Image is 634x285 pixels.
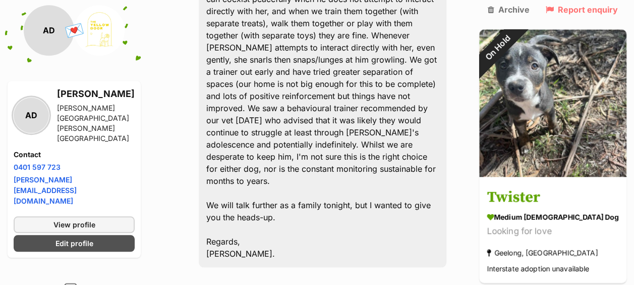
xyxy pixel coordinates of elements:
div: AD [14,98,49,133]
a: On Hold [479,169,626,179]
span: Interstate adoption unavailable [487,265,589,273]
div: Geelong, [GEOGRAPHIC_DATA] [487,246,598,260]
div: [PERSON_NAME][GEOGRAPHIC_DATA][PERSON_NAME][GEOGRAPHIC_DATA] [57,103,135,144]
span: Edit profile [55,238,93,249]
a: Twister medium [DEMOGRAPHIC_DATA] Dog Looking for love Geelong, [GEOGRAPHIC_DATA] Interstate adop... [479,179,626,283]
a: View profile [14,216,135,233]
span: View profile [53,219,95,230]
a: Archive [488,5,530,14]
a: Report enquiry [546,5,618,14]
div: On Hold [466,16,530,80]
h4: Contact [14,150,135,160]
div: AD [24,5,74,56]
h3: [PERSON_NAME] [57,87,135,101]
h3: Twister [487,186,619,209]
a: [PERSON_NAME][EMAIL_ADDRESS][DOMAIN_NAME] [14,175,77,205]
img: Twister [479,29,626,177]
img: The Yellow Door - Rescue and Rehoming profile pic [74,5,125,56]
a: 0401 597 723 [14,163,61,171]
div: medium [DEMOGRAPHIC_DATA] Dog [487,212,619,222]
span: 💌 [63,20,86,41]
a: Edit profile [14,235,135,252]
div: Looking for love [487,225,619,239]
